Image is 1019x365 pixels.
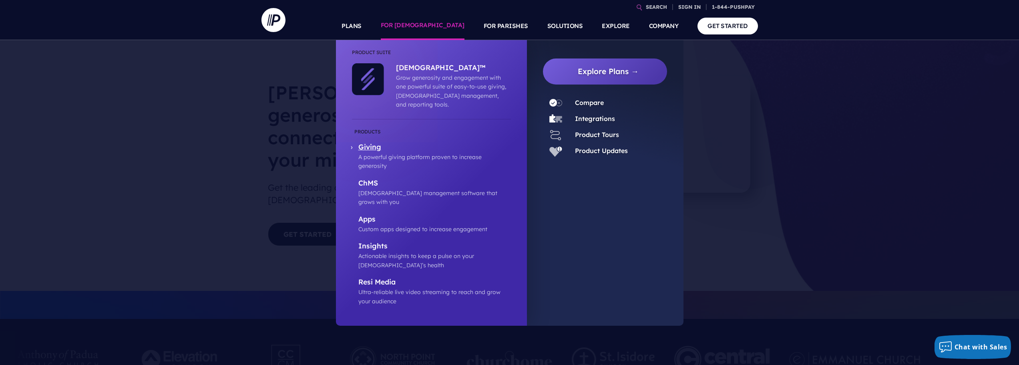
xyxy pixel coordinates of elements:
[543,145,569,157] a: Product Updates - Icon
[384,63,507,109] a: [DEMOGRAPHIC_DATA]™ Grow generosity and engagement with one powerful suite of easy-to-use giving,...
[358,225,511,234] p: Custom apps designed to increase engagement
[352,179,511,207] a: ChMS [DEMOGRAPHIC_DATA] management software that grows with you
[358,189,511,207] p: [DEMOGRAPHIC_DATA] management software that grows with you
[381,12,464,40] a: FOR [DEMOGRAPHIC_DATA]
[396,63,507,73] p: [DEMOGRAPHIC_DATA]™
[575,131,619,139] a: Product Tours
[358,215,511,225] p: Apps
[358,242,511,252] p: Insights
[352,242,511,270] a: Insights Actionable insights to keep a pulse on your [DEMOGRAPHIC_DATA]’s health
[697,18,758,34] a: GET STARTED
[549,113,562,125] img: Integrations - Icon
[549,97,562,109] img: Compare - Icon
[358,252,511,270] p: Actionable insights to keep a pulse on your [DEMOGRAPHIC_DATA]’s health
[352,278,511,306] a: Resi Media Ultra-reliable live video streaming to reach and grow your audience
[342,12,362,40] a: PLANS
[352,127,511,171] a: Giving A powerful giving platform proven to increase generosity
[575,115,615,123] a: Integrations
[352,48,511,63] li: Product Suite
[549,129,562,141] img: Product Tours - Icon
[543,129,569,141] a: Product Tours - Icon
[602,12,630,40] a: EXPLORE
[543,113,569,125] a: Integrations - Icon
[575,99,604,107] a: Compare
[358,143,511,153] p: Giving
[358,278,511,288] p: Resi Media
[549,145,562,157] img: Product Updates - Icon
[955,343,1007,351] span: Chat with Sales
[484,12,528,40] a: FOR PARISHES
[352,63,384,95] img: ChurchStaq™ - Icon
[549,58,667,85] a: Explore Plans →
[358,179,511,189] p: ChMS
[358,288,511,306] p: Ultra-reliable live video streaming to reach and grow your audience
[543,97,569,109] a: Compare - Icon
[649,12,679,40] a: COMPANY
[575,147,628,155] a: Product Updates
[358,153,511,171] p: A powerful giving platform proven to increase generosity
[935,335,1011,359] button: Chat with Sales
[396,73,507,109] p: Grow generosity and engagement with one powerful suite of easy-to-use giving, [DEMOGRAPHIC_DATA] ...
[352,215,511,234] a: Apps Custom apps designed to increase engagement
[547,12,583,40] a: SOLUTIONS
